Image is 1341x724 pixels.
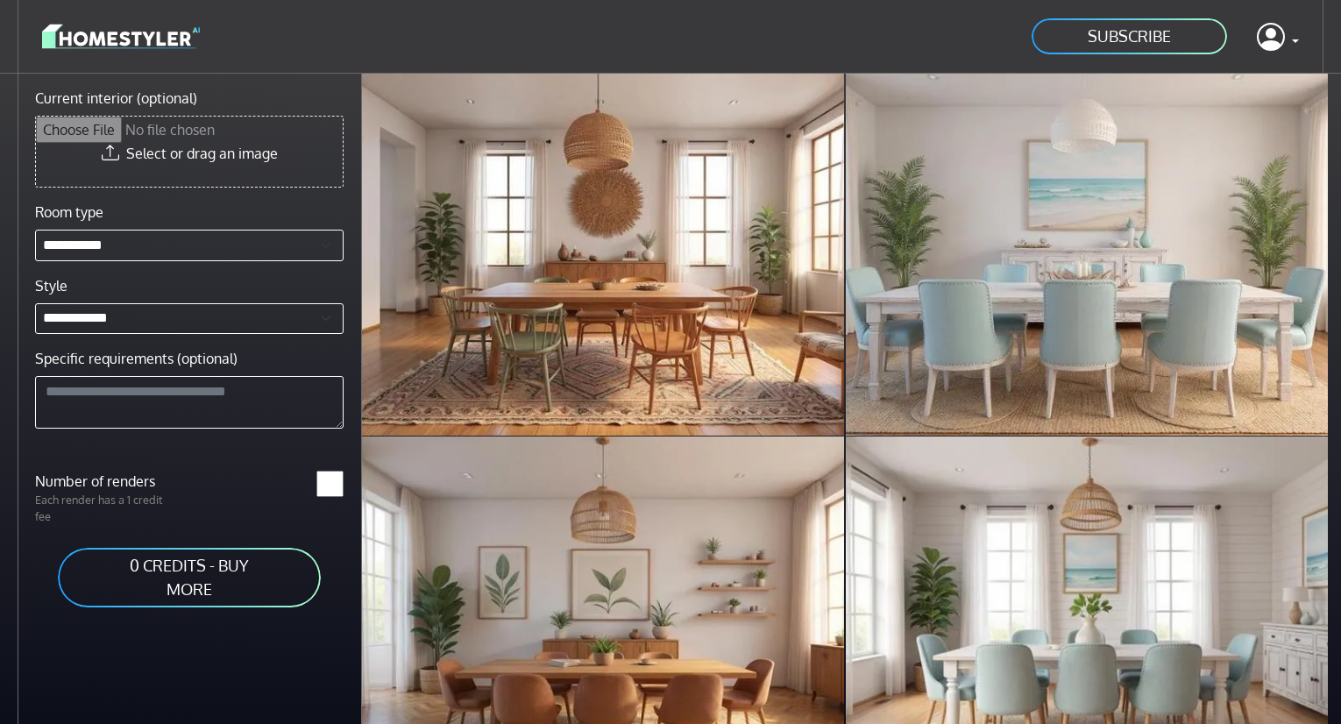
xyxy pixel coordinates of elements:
[35,88,197,109] label: Current interior (optional)
[56,546,323,609] a: 0 CREDITS - BUY MORE
[1030,17,1229,56] a: SUBSCRIBE
[25,471,189,492] label: Number of renders
[35,202,103,223] label: Room type
[25,492,189,525] p: Each render has a 1 credit fee
[35,275,67,296] label: Style
[35,348,238,369] label: Specific requirements (optional)
[42,21,200,52] img: logo-3de290ba35641baa71223ecac5eacb59cb85b4c7fdf211dc9aaecaaee71ea2f8.svg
